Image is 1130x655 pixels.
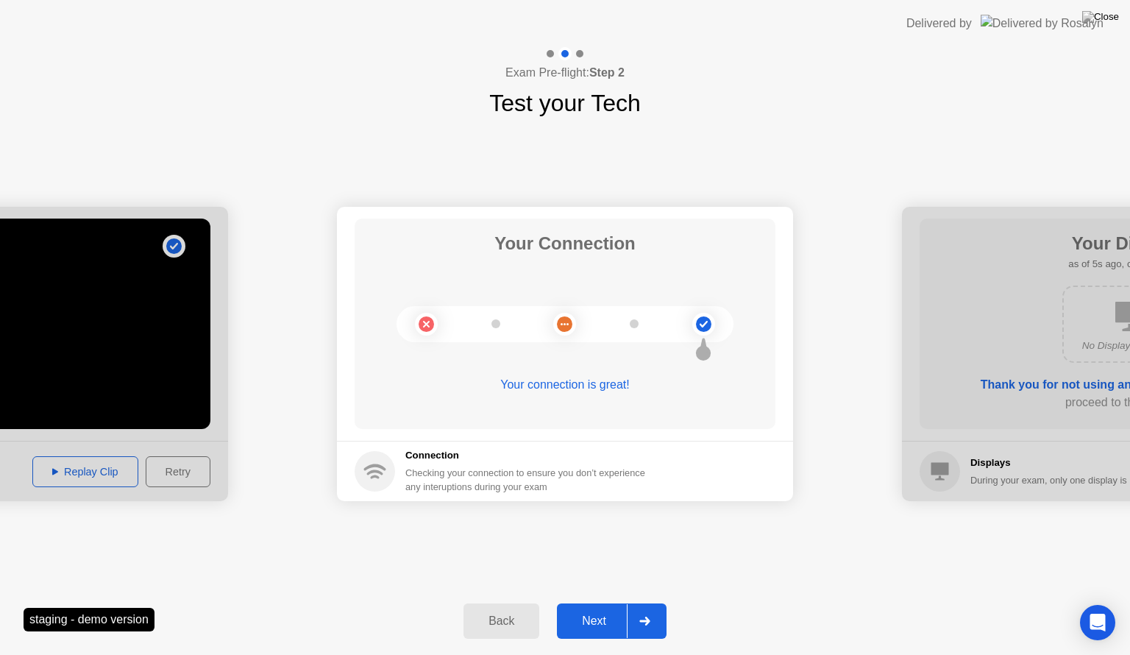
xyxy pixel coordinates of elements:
h4: Exam Pre-flight: [505,64,625,82]
button: Back [463,603,539,639]
b: Step 2 [589,66,625,79]
div: staging - demo version [24,608,154,631]
div: Your connection is great! [355,376,775,394]
img: Close [1082,11,1119,23]
h5: Connection [405,448,654,463]
h1: Your Connection [494,230,636,257]
h1: Test your Tech [489,85,641,121]
button: Next [557,603,667,639]
div: Back [468,615,535,628]
img: Delivered by Rosalyn [981,15,1104,32]
div: Next [561,615,627,628]
div: Open Intercom Messenger [1080,605,1115,640]
div: Checking your connection to ensure you don’t experience any interuptions during your exam [405,466,654,494]
div: Delivered by [906,15,972,32]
